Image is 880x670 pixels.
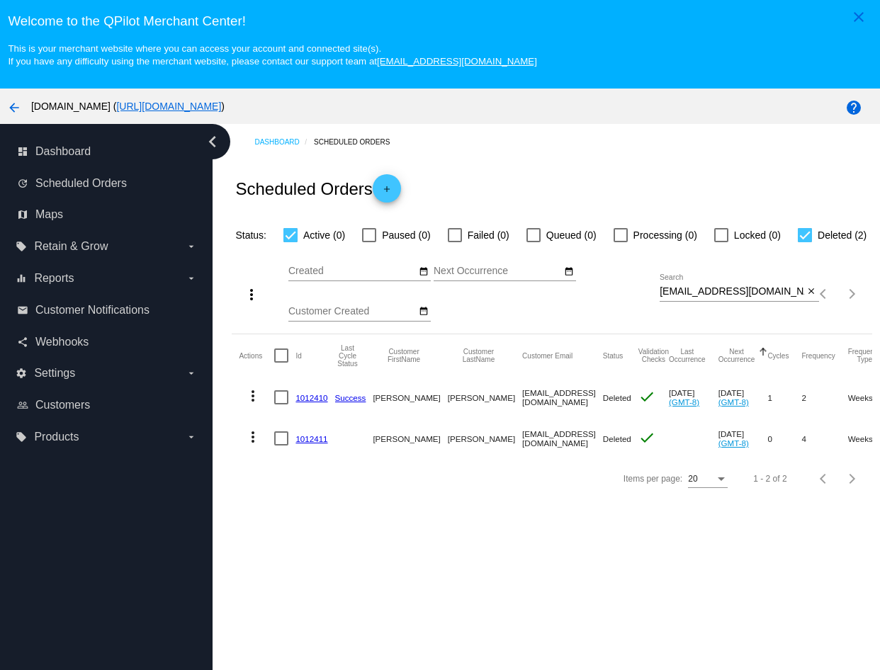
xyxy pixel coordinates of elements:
button: Clear [804,284,819,299]
a: [EMAIL_ADDRESS][DOMAIN_NAME] [377,56,537,67]
button: Next page [838,465,867,493]
button: Previous page [810,465,838,493]
span: Dashboard [35,145,91,158]
button: Change sorting for Id [295,351,301,360]
mat-cell: [EMAIL_ADDRESS][DOMAIN_NAME] [522,377,603,418]
span: Deleted [603,434,631,443]
mat-icon: close [850,8,867,25]
input: Search [660,286,804,297]
mat-cell: [PERSON_NAME] [373,377,447,418]
mat-icon: date_range [564,266,574,278]
mat-icon: more_vert [244,428,261,445]
a: update Scheduled Orders [17,172,197,195]
button: Next page [838,280,867,308]
mat-cell: 1 [767,377,801,418]
span: Products [34,431,79,443]
button: Change sorting for CustomerLastName [448,348,509,363]
a: people_outline Customers [17,394,197,416]
mat-cell: [DATE] [718,418,768,459]
i: share [17,336,28,348]
h3: Welcome to the QPilot Merchant Center! [8,13,871,29]
span: [DOMAIN_NAME] ( ) [31,101,225,112]
mat-cell: [PERSON_NAME] [448,377,522,418]
mat-header-cell: Actions [239,334,274,377]
span: Deleted [603,393,631,402]
mat-cell: [DATE] [669,377,718,418]
i: local_offer [16,431,27,443]
small: This is your merchant website where you can access your account and connected site(s). If you hav... [8,43,536,67]
i: arrow_drop_down [186,431,197,443]
mat-cell: [EMAIL_ADDRESS][DOMAIN_NAME] [522,418,603,459]
input: Next Occurrence [434,266,561,277]
button: Change sorting for CustomerFirstName [373,348,434,363]
mat-cell: [PERSON_NAME] [373,418,447,459]
mat-select: Items per page: [688,475,728,484]
span: Customer Notifications [35,304,150,317]
button: Previous page [810,280,838,308]
mat-cell: [DATE] [718,377,768,418]
i: settings [16,368,27,379]
a: share Webhooks [17,331,197,353]
span: Deleted (2) [818,227,867,244]
i: local_offer [16,241,27,252]
a: 1012410 [295,393,327,402]
a: [URL][DOMAIN_NAME] [116,101,221,112]
a: map Maps [17,203,197,226]
mat-icon: check [638,388,655,405]
a: Success [335,393,366,402]
a: (GMT-8) [669,397,699,407]
a: 1012411 [295,434,327,443]
mat-icon: check [638,429,655,446]
mat-cell: 0 [767,418,801,459]
i: arrow_drop_down [186,368,197,379]
button: Change sorting for NextOccurrenceUtc [718,348,755,363]
input: Customer Created [288,306,416,317]
mat-icon: more_vert [244,387,261,404]
span: Webhooks [35,336,89,348]
mat-cell: 4 [801,418,847,459]
h2: Scheduled Orders [235,174,400,203]
span: Queued (0) [546,227,597,244]
mat-icon: add [378,184,395,201]
a: Scheduled Orders [314,131,402,153]
mat-icon: date_range [419,306,429,317]
a: email Customer Notifications [17,299,197,322]
span: Maps [35,208,63,221]
mat-header-cell: Validation Checks [638,334,669,377]
span: Scheduled Orders [35,177,127,190]
i: map [17,209,28,220]
span: Retain & Grow [34,240,108,253]
a: (GMT-8) [718,397,749,407]
button: Change sorting for CustomerEmail [522,351,572,360]
span: Paused (0) [382,227,430,244]
span: Processing (0) [633,227,697,244]
i: chevron_left [201,130,224,153]
button: Change sorting for Frequency [801,351,835,360]
mat-icon: arrow_back [6,99,23,116]
button: Change sorting for LastOccurrenceUtc [669,348,706,363]
mat-icon: more_vert [243,286,260,303]
i: update [17,178,28,189]
span: Customers [35,399,90,411]
mat-cell: [PERSON_NAME] [448,418,522,459]
span: Reports [34,272,74,285]
div: Items per page: [624,474,682,484]
a: Dashboard [254,131,314,153]
span: Active (0) [303,227,345,244]
mat-icon: date_range [419,266,429,278]
i: equalizer [16,273,27,284]
i: arrow_drop_down [186,273,197,284]
i: people_outline [17,399,28,411]
button: Change sorting for Status [603,351,623,360]
mat-icon: help [845,99,862,116]
i: dashboard [17,146,28,157]
a: (GMT-8) [718,438,749,448]
i: arrow_drop_down [186,241,197,252]
input: Created [288,266,416,277]
span: Locked (0) [734,227,781,244]
span: 20 [688,474,697,484]
button: Change sorting for Cycles [767,351,789,360]
a: dashboard Dashboard [17,140,197,163]
span: Settings [34,367,75,380]
div: 1 - 2 of 2 [753,474,786,484]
